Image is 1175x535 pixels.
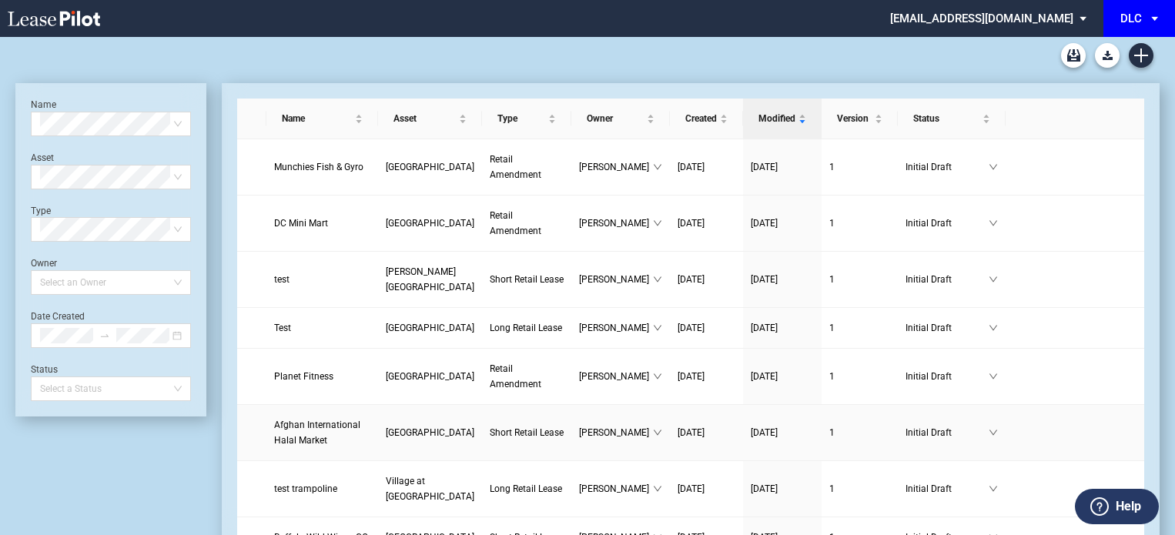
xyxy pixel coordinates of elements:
a: Retail Amendment [490,152,564,182]
span: download [1070,372,1079,381]
a: [DATE] [751,216,814,231]
span: edit [1049,162,1059,172]
button: Download Blank Form [1095,43,1120,68]
span: 1 [829,371,835,382]
span: download [1070,162,1079,172]
a: 1 [829,369,890,384]
span: Type [497,111,545,126]
span: [PERSON_NAME] [579,425,653,440]
label: Asset [31,152,54,163]
span: down [989,372,998,381]
a: [GEOGRAPHIC_DATA] [386,425,474,440]
span: test [274,274,290,285]
span: 1 [829,162,835,172]
span: Name [282,111,352,126]
a: test trampoline [274,481,370,497]
span: Eastover Shopping Center [386,218,474,229]
span: download [1070,323,1079,333]
span: share-alt [1090,323,1100,334]
a: [DATE] [751,320,814,336]
span: down [989,323,998,333]
span: share-alt [1090,219,1100,229]
th: Created [670,99,743,139]
span: download [1070,484,1079,493]
th: Name [266,99,378,139]
a: Long Retail Lease [490,320,564,336]
span: down [653,162,662,172]
span: Short Retail Lease [490,274,564,285]
th: Type [482,99,571,139]
span: DC Mini Mart [274,218,328,229]
span: [DATE] [678,274,705,285]
th: Version [822,99,898,139]
span: Silas Creek Crossing [386,427,474,438]
a: [GEOGRAPHIC_DATA] [386,369,474,384]
span: Retail Amendment [490,363,541,390]
th: Status [898,99,1006,139]
a: [DATE] [678,369,735,384]
span: [PERSON_NAME] [579,159,653,175]
span: share-alt [1090,275,1100,286]
span: down [653,372,662,381]
span: Initial Draft [906,159,989,175]
span: [DATE] [678,218,705,229]
span: [DATE] [678,483,705,494]
span: 1 [829,218,835,229]
span: Initial Draft [906,320,989,336]
span: Retail Amendment [490,210,541,236]
span: [PERSON_NAME] [579,320,653,336]
a: [DATE] [751,369,814,384]
span: Version [837,111,872,126]
md-menu: Download Blank Form List [1090,43,1124,68]
span: Initial Draft [906,425,989,440]
span: to [99,330,110,341]
span: test trampoline [274,483,337,494]
a: Retail Amendment [490,208,564,239]
label: Help [1116,497,1141,517]
a: 1 [829,272,890,287]
span: Initial Draft [906,481,989,497]
a: [DATE] [751,481,814,497]
span: edit [1049,428,1059,437]
label: Status [31,364,58,375]
a: [GEOGRAPHIC_DATA] [386,320,474,336]
a: 1 [829,216,890,231]
span: down [653,428,662,437]
span: Long Retail Lease [490,483,562,494]
a: [DATE] [678,320,735,336]
span: Initial Draft [906,216,989,231]
a: [DATE] [678,481,735,497]
th: Asset [378,99,482,139]
a: [DATE] [678,216,735,231]
span: Village at Allen [386,476,474,502]
span: download [1070,428,1079,437]
a: [PERSON_NAME][GEOGRAPHIC_DATA] [386,264,474,295]
span: swap-right [99,330,110,341]
a: [DATE] [751,159,814,175]
a: 1 [829,481,890,497]
a: [DATE] [751,425,814,440]
a: Archive [1061,43,1086,68]
button: Help [1075,489,1159,524]
span: Modified [758,111,795,126]
span: down [653,219,662,228]
span: Owner [587,111,644,126]
span: down [989,275,998,284]
a: test [274,272,370,287]
a: 1 [829,320,890,336]
span: down [653,323,662,333]
span: download [1070,219,1079,228]
span: [DATE] [751,427,778,438]
span: edit [1049,275,1059,284]
span: [PERSON_NAME] [579,369,653,384]
span: Created [685,111,717,126]
span: Sprayberry Square [386,266,474,293]
a: DC Mini Mart [274,216,370,231]
span: down [989,162,998,172]
span: [DATE] [751,218,778,229]
a: Short Retail Lease [490,272,564,287]
span: [DATE] [678,162,705,172]
a: [GEOGRAPHIC_DATA] [386,216,474,231]
a: Test [274,320,370,336]
span: Danada Square West [386,323,474,333]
